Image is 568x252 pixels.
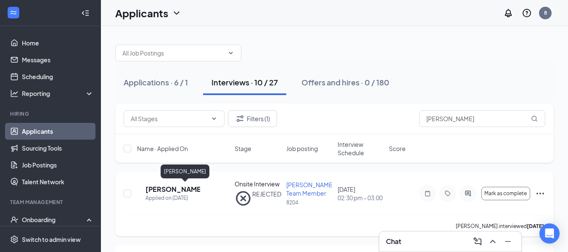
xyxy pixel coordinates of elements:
[544,9,547,16] div: 8
[81,9,90,17] svg: Collapse
[22,215,87,224] div: Onboarding
[22,235,81,244] div: Switch to admin view
[124,77,188,88] div: Applications · 6 / 1
[10,110,92,117] div: Hiring
[443,190,453,197] svg: Tag
[488,236,498,247] svg: ChevronUp
[503,8,513,18] svg: Notifications
[10,89,18,98] svg: Analysis
[486,235,499,248] button: ChevronUp
[286,199,333,206] p: 8204
[235,144,251,153] span: Stage
[22,157,94,173] a: Job Postings
[22,173,94,190] a: Talent Network
[286,181,338,197] span: [PERSON_NAME]'s Team Member
[22,89,94,98] div: Reporting
[286,144,318,153] span: Job posting
[235,190,252,207] svg: CrossCircle
[535,188,545,199] svg: Ellipses
[22,34,94,51] a: Home
[9,8,18,17] svg: WorkstreamLogo
[389,144,406,153] span: Score
[145,194,200,202] div: Applied on [DATE]
[539,223,560,244] div: Open Intercom Messenger
[115,6,168,20] h1: Applicants
[252,190,281,207] div: REJECTED
[10,235,18,244] svg: Settings
[522,8,532,18] svg: QuestionInfo
[463,190,473,197] svg: ActiveChat
[386,237,401,246] h3: Chat
[22,51,94,68] a: Messages
[338,185,384,202] div: [DATE]
[423,190,433,197] svg: Note
[481,187,530,200] button: Mark as complete
[471,235,484,248] button: ComposeMessage
[503,236,513,247] svg: Minimize
[338,140,384,157] span: Interview Schedule
[456,223,545,230] p: [PERSON_NAME] interviewed .
[10,215,18,224] svg: UserCheck
[10,199,92,206] div: Team Management
[145,185,200,194] h5: [PERSON_NAME]
[172,8,182,18] svg: ChevronDown
[235,180,281,188] div: Onsite Interview
[473,236,483,247] svg: ComposeMessage
[338,194,384,202] span: 02:30 pm - 03:00 pm
[161,164,209,178] div: [PERSON_NAME]
[301,77,389,88] div: Offers and hires · 0 / 180
[211,115,217,122] svg: ChevronDown
[131,114,207,123] input: All Stages
[235,114,245,124] svg: Filter
[228,110,277,127] button: Filter Filters (1)
[484,191,527,196] span: Mark as complete
[137,144,188,153] span: Name · Applied On
[227,50,234,56] svg: ChevronDown
[531,115,538,122] svg: MagnifyingGlass
[501,235,515,248] button: Minimize
[211,77,278,88] div: Interviews · 10 / 27
[122,48,224,58] input: All Job Postings
[419,110,545,127] input: Search in interviews
[527,223,544,229] b: [DATE]
[22,68,94,85] a: Scheduling
[22,140,94,157] a: Sourcing Tools
[22,123,94,140] a: Applicants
